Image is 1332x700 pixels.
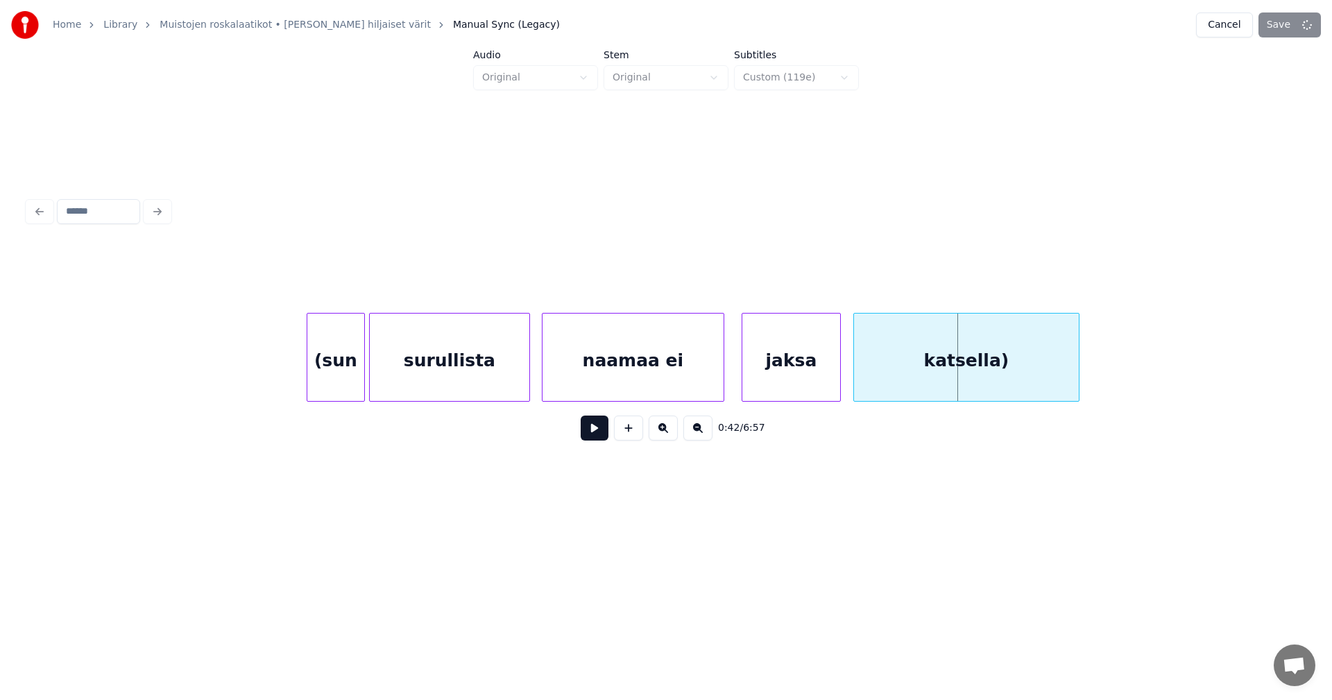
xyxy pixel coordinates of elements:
div: / [718,421,751,435]
button: Cancel [1196,12,1252,37]
img: youka [11,11,39,39]
span: Manual Sync (Legacy) [453,18,560,32]
span: 0:42 [718,421,740,435]
a: Muistojen roskalaatikot • [PERSON_NAME] hiljaiset värit [160,18,431,32]
label: Audio [473,50,598,60]
span: 6:57 [743,421,765,435]
a: Library [103,18,137,32]
label: Subtitles [734,50,859,60]
nav: breadcrumb [53,18,560,32]
a: Home [53,18,81,32]
div: Avoin keskustelu [1274,644,1315,686]
label: Stem [604,50,728,60]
